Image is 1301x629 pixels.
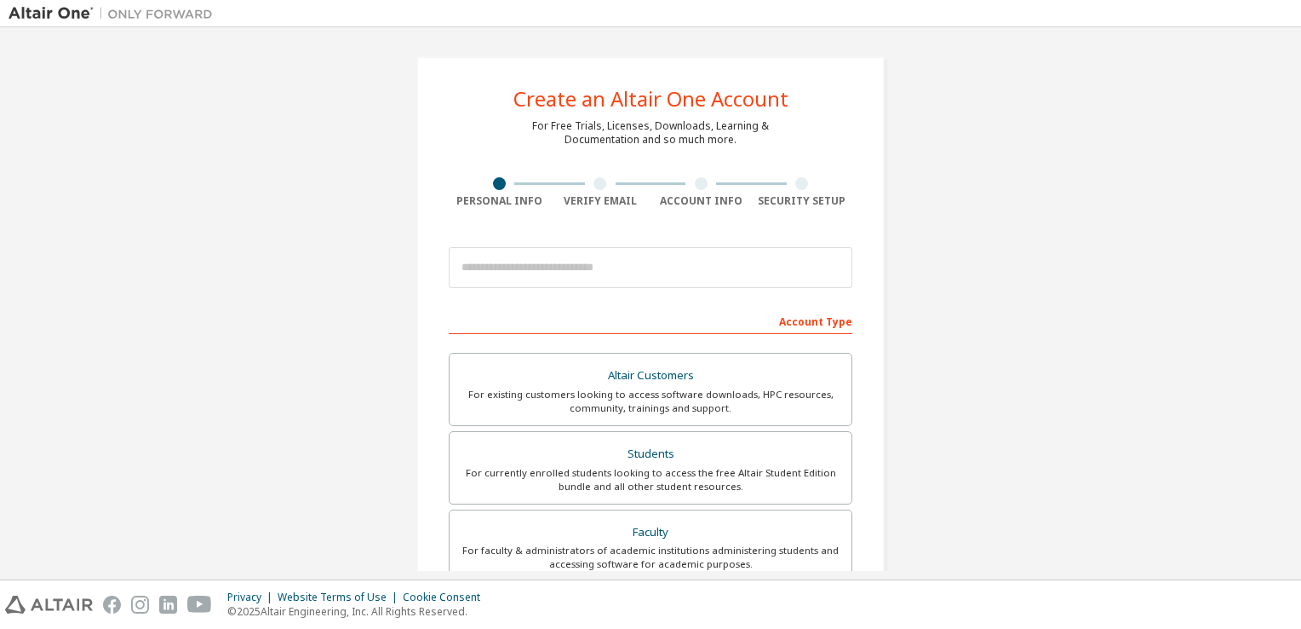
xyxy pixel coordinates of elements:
[460,466,841,493] div: For currently enrolled students looking to access the free Altair Student Edition bundle and all ...
[460,388,841,415] div: For existing customers looking to access software downloads, HPC resources, community, trainings ...
[460,544,841,571] div: For faculty & administrators of academic institutions administering students and accessing softwa...
[460,521,841,545] div: Faculty
[278,591,403,604] div: Website Terms of Use
[752,194,853,208] div: Security Setup
[103,596,121,614] img: facebook.svg
[532,119,769,147] div: For Free Trials, Licenses, Downloads, Learning & Documentation and so much more.
[449,307,852,334] div: Account Type
[460,364,841,388] div: Altair Customers
[449,194,550,208] div: Personal Info
[131,596,149,614] img: instagram.svg
[9,5,221,22] img: Altair One
[513,89,788,109] div: Create an Altair One Account
[5,596,93,614] img: altair_logo.svg
[403,591,490,604] div: Cookie Consent
[650,194,752,208] div: Account Info
[227,604,490,619] p: © 2025 Altair Engineering, Inc. All Rights Reserved.
[159,596,177,614] img: linkedin.svg
[227,591,278,604] div: Privacy
[460,442,841,466] div: Students
[550,194,651,208] div: Verify Email
[187,596,212,614] img: youtube.svg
